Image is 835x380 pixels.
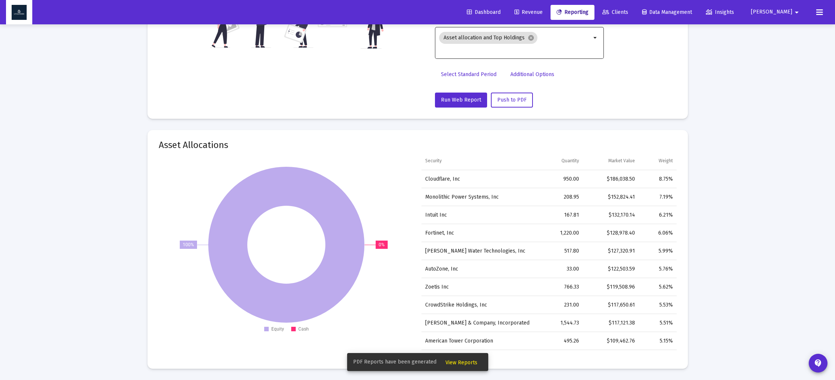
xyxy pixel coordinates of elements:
div: 5.53% [642,301,673,309]
a: Reporting [551,5,594,20]
div: 5.76% [642,265,673,273]
td: $119,508.96 [583,278,639,296]
td: $117,121.38 [583,314,639,332]
td: Fortinet, Inc [421,224,540,242]
button: Push to PDF [491,93,533,108]
a: Revenue [509,5,549,20]
td: 950.00 [540,170,583,188]
div: 5.62% [642,283,673,291]
td: $132,170.14 [583,206,639,224]
button: View Reports [439,355,483,369]
div: 5.15% [642,337,673,345]
div: Data grid [421,152,677,350]
td: 1,220.00 [540,224,583,242]
img: Dashboard [12,5,27,20]
div: 5.99% [642,247,673,255]
td: Column Weight [639,152,677,170]
td: $128,978.40 [583,224,639,242]
td: 495.26 [540,332,583,350]
span: Push to PDF [497,97,527,103]
text: Cash [298,326,309,332]
div: 8.75% [642,175,673,183]
div: 5.51% [642,319,673,327]
td: Column Security [421,152,540,170]
td: 231.00 [540,296,583,314]
a: Insights [700,5,740,20]
td: [PERSON_NAME] Water Technologies, Inc [421,242,540,260]
span: Select Standard Period [441,71,496,78]
text: 0% [379,242,385,247]
td: American Tower Corporation [421,332,540,350]
span: Insights [706,9,734,15]
td: 208.95 [540,188,583,206]
mat-chip: Asset allocation and Top Holdings [439,32,537,44]
td: $127,320.91 [583,242,639,260]
mat-icon: contact_support [814,359,823,368]
span: Clients [602,9,628,15]
td: 517.80 [540,242,583,260]
td: Cloudflare, Inc [421,170,540,188]
span: Revenue [515,9,543,15]
text: 100% [183,242,194,247]
mat-icon: cancel [528,34,534,41]
button: [PERSON_NAME] [742,4,810,19]
div: Weight [659,158,673,164]
div: Market Value [608,158,635,164]
div: 6.21% [642,211,673,219]
td: $117,650.61 [583,296,639,314]
td: 167.81 [540,206,583,224]
td: Column Quantity [540,152,583,170]
td: Zoetis Inc [421,278,540,296]
span: Additional Options [510,71,554,78]
td: 766.33 [540,278,583,296]
span: Dashboard [467,9,501,15]
mat-icon: arrow_drop_down [792,5,801,20]
span: Reporting [557,9,588,15]
div: Security [425,158,442,164]
div: 7.19% [642,193,673,201]
span: Data Management [642,9,692,15]
span: Run Web Report [441,97,481,103]
a: Data Management [636,5,698,20]
td: $109,462.76 [583,332,639,350]
td: 1,544.73 [540,314,583,332]
td: $186,038.50 [583,170,639,188]
td: [PERSON_NAME] & Company, Incorporated [421,314,540,332]
td: Monolithic Power Systems, Inc [421,188,540,206]
td: AutoZone, Inc [421,260,540,278]
div: 6.06% [642,229,673,237]
td: CrowdStrike Holdings, Inc [421,296,540,314]
td: 33.00 [540,260,583,278]
td: Intuit Inc [421,206,540,224]
mat-chip-list: Selection [439,30,591,54]
button: Run Web Report [435,93,487,108]
a: Clients [596,5,634,20]
span: View Reports [445,359,477,366]
mat-icon: arrow_drop_down [591,33,600,42]
td: $122,503.59 [583,260,639,278]
span: [PERSON_NAME] [751,9,792,15]
span: PDF Reports have been generated [353,358,436,366]
text: Equity [271,326,284,332]
a: Dashboard [461,5,507,20]
td: Column Market Value [583,152,639,170]
mat-card-title: Asset Allocations [159,141,228,149]
td: $152,824.41 [583,188,639,206]
div: Quantity [561,158,579,164]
